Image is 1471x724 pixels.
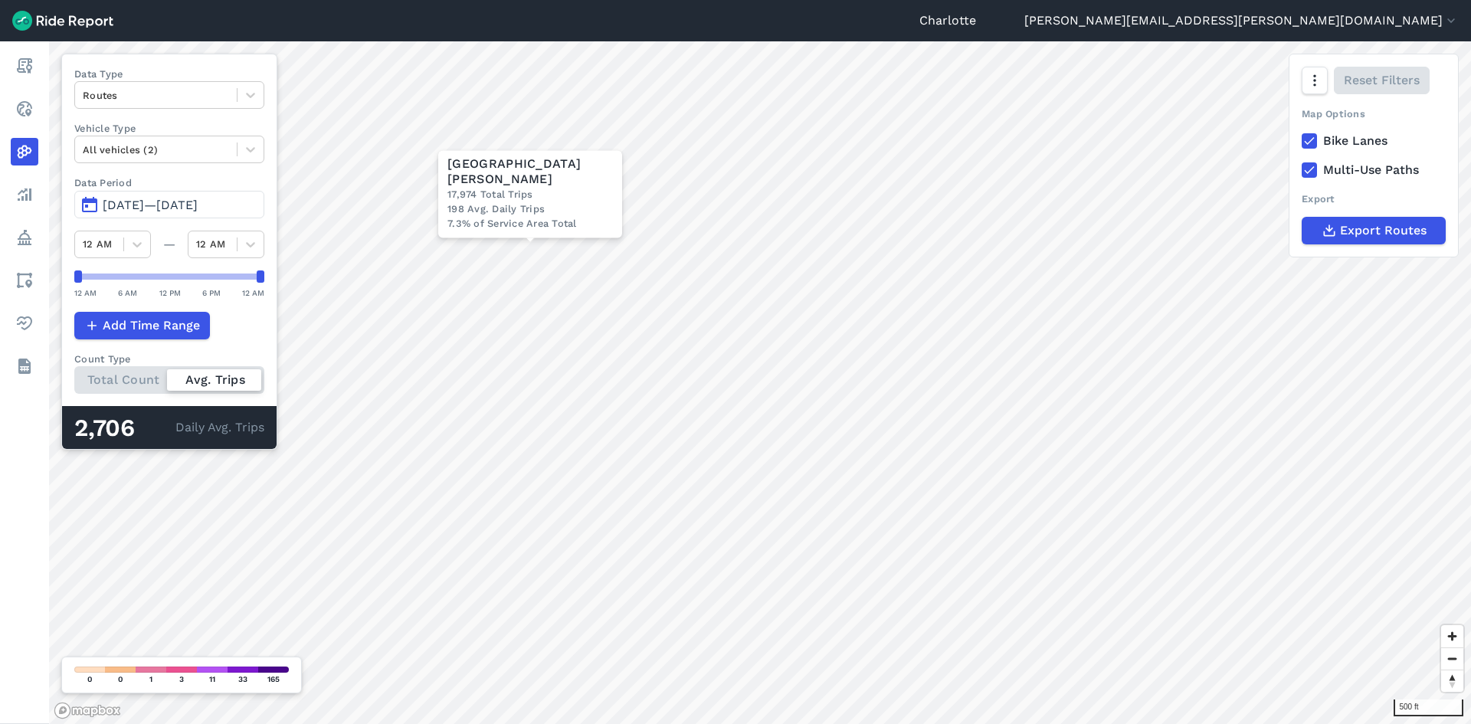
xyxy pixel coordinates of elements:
div: 12 AM [242,286,264,300]
div: 198 Avg. Daily Trips [447,202,613,217]
button: [PERSON_NAME][EMAIL_ADDRESS][PERSON_NAME][DOMAIN_NAME] [1024,11,1459,30]
a: Report [11,52,38,80]
img: Ride Report [12,11,113,31]
div: 6 AM [118,286,137,300]
div: Daily Avg. Trips [62,406,277,449]
a: Mapbox logo [54,702,121,719]
div: 12 AM [74,286,97,300]
div: 2,706 [74,418,175,438]
button: [DATE]—[DATE] [74,191,264,218]
button: Zoom in [1441,625,1463,647]
a: Policy [11,224,38,251]
a: Health [11,310,38,337]
canvas: Map [49,41,1471,724]
button: Export Routes [1302,217,1446,244]
a: Areas [11,267,38,294]
button: Add Time Range [74,312,210,339]
div: 6 PM [202,286,221,300]
a: Datasets [11,352,38,380]
span: [DATE]—[DATE] [103,198,198,212]
button: Reset Filters [1334,67,1430,94]
a: Charlotte [919,11,976,30]
label: Data Type [74,67,264,81]
span: Reset Filters [1344,71,1420,90]
div: 7.3% of Service Area Total [447,217,613,231]
div: Export [1302,192,1446,206]
button: Reset bearing to north [1441,670,1463,692]
label: Bike Lanes [1302,132,1446,150]
div: 12 PM [159,286,181,300]
div: Map Options [1302,106,1446,121]
div: [GEOGRAPHIC_DATA][PERSON_NAME] [447,156,613,187]
span: Export Routes [1340,221,1427,240]
a: Analyze [11,181,38,208]
div: 17,974 Total Trips [447,187,613,201]
div: Count Type [74,352,264,366]
a: Realtime [11,95,38,123]
a: Heatmaps [11,138,38,165]
button: Zoom out [1441,647,1463,670]
span: Add Time Range [103,316,200,335]
label: Vehicle Type [74,121,264,136]
label: Data Period [74,175,264,190]
div: — [151,235,188,254]
label: Multi-Use Paths [1302,161,1446,179]
div: 500 ft [1394,699,1463,716]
